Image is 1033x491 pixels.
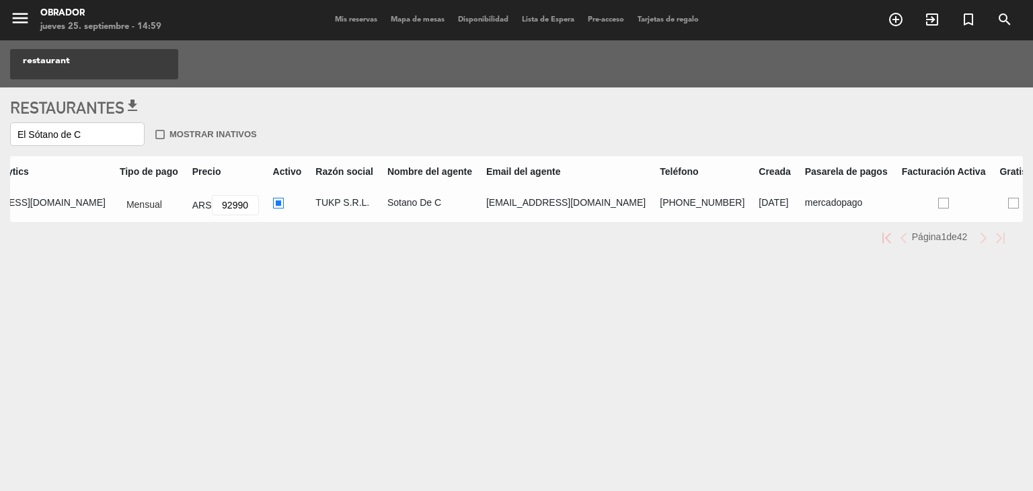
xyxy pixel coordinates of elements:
[185,157,266,187] th: Precio
[124,98,141,114] span: get_app
[960,11,977,28] i: turned_in_not
[888,11,904,28] i: add_circle_outline
[309,187,381,222] td: TUKP S.R.L.
[154,128,166,141] span: check_box_outline_blank
[266,157,309,187] th: Activo
[10,8,30,28] i: menu
[515,16,581,24] span: Lista de Espera
[924,11,940,28] i: exit_to_app
[957,231,968,242] span: 42
[384,16,451,24] span: Mapa de mesas
[10,98,1023,118] h3: Restaurantes
[899,233,908,243] img: prev.png
[10,8,30,33] button: menu
[631,16,705,24] span: Tarjetas de regalo
[479,157,652,187] th: Email del agente
[192,200,212,211] span: ARS
[10,122,145,146] input: Buscar por nombre
[996,233,1005,243] img: last.png
[997,11,1013,28] i: search
[451,16,515,24] span: Disponibilidad
[40,7,161,20] div: Obrador
[752,157,798,187] th: Creada
[798,157,894,187] th: Pasarela de pagos
[112,157,185,187] th: Tipo de pago
[380,187,479,222] td: Sotano De C
[380,157,479,187] th: Nombre del agente
[40,20,161,34] div: jueves 25. septiembre - 14:59
[581,16,631,24] span: Pre-acceso
[941,231,946,242] span: 1
[752,187,798,222] td: [DATE]
[894,157,993,187] th: Facturación Activa
[23,53,70,69] span: restaurant
[328,16,384,24] span: Mis reservas
[479,187,652,222] td: [EMAIL_ADDRESS][DOMAIN_NAME]
[309,157,381,187] th: Razón social
[882,233,891,243] img: first.png
[878,231,1009,242] pagination-template: Página de
[169,127,257,141] span: Mostrar inativos
[653,157,752,187] th: Teléfono
[653,187,752,222] td: [PHONE_NUMBER]
[979,233,988,243] img: next.png
[798,187,894,222] td: mercadopago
